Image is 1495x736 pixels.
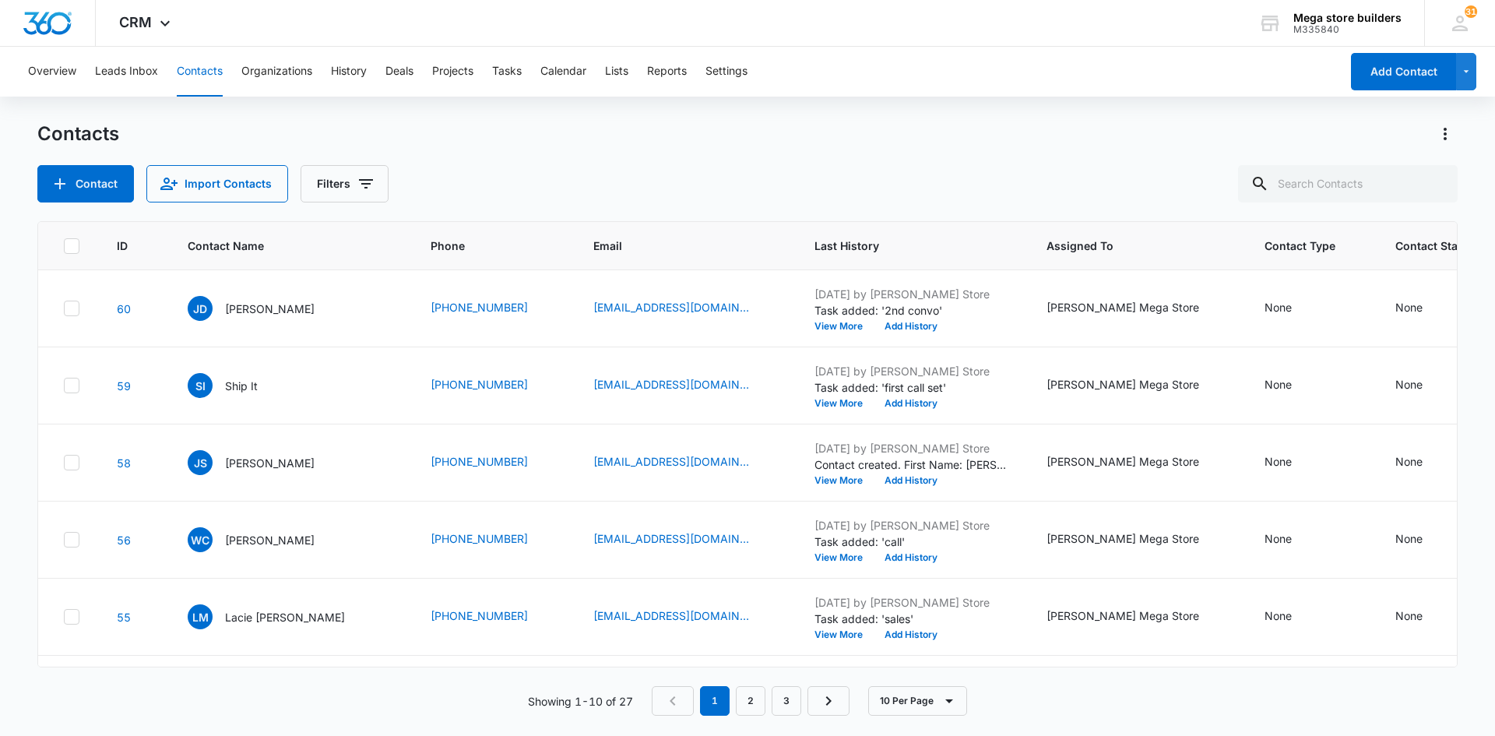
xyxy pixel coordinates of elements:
p: [DATE] by [PERSON_NAME] Store [814,286,1009,302]
div: Contact Type - None - Select to Edit Field [1265,376,1320,395]
p: Lacie [PERSON_NAME] [225,609,345,625]
button: View More [814,399,874,408]
div: Contact Name - Joselene Sipin-Sayno - Select to Edit Field [188,450,343,475]
a: Next Page [807,686,850,716]
div: Contact Status - None - Select to Edit Field [1395,453,1451,472]
button: 10 Per Page [868,686,967,716]
button: Add History [874,399,948,408]
div: Contact Name - Jean Derilus - Select to Edit Field [188,296,343,321]
p: [DATE] by [PERSON_NAME] Store [814,594,1009,611]
div: None [1395,376,1423,393]
div: Contact Status - None - Select to Edit Field [1395,607,1451,626]
div: Email - shipit542@gmail.com - Select to Edit Field [593,376,777,395]
div: None [1395,453,1423,470]
a: [EMAIL_ADDRESS][DOMAIN_NAME] [593,376,749,393]
div: Email - wlachery@gmail.com - Select to Edit Field [593,530,777,549]
div: Phone - (609) 829-1098 - Select to Edit Field [431,299,556,318]
div: Contact Type - None - Select to Edit Field [1265,530,1320,549]
nav: Pagination [652,686,850,716]
div: Contact Name - Ship It - Select to Edit Field [188,373,286,398]
div: None [1265,376,1292,393]
div: [PERSON_NAME] Mega Store [1046,453,1199,470]
div: Phone - (516) 424-6002 - Select to Edit Field [431,530,556,549]
button: View More [814,553,874,562]
div: Contact Type - None - Select to Edit Field [1265,299,1320,318]
div: [PERSON_NAME] Mega Store [1046,376,1199,393]
button: Tasks [492,47,522,97]
button: Settings [705,47,747,97]
button: Reports [647,47,687,97]
div: Phone - (929) 377-0103 - Select to Edit Field [431,376,556,395]
p: [PERSON_NAME] [225,532,315,548]
p: Task added: 'sales' [814,611,1009,627]
a: Navigate to contact details page for Lacie MS Rachal [117,611,131,624]
div: Contact Status - None - Select to Edit Field [1395,530,1451,549]
div: Assigned To - John Mega Store - Select to Edit Field [1046,530,1227,549]
div: Contact Status - None - Select to Edit Field [1395,376,1451,395]
button: Add History [874,630,948,639]
div: Assigned To - John Mega Store - Select to Edit Field [1046,453,1227,472]
button: Actions [1433,121,1458,146]
div: Email - derilusjean7@gmail.com - Select to Edit Field [593,299,777,318]
em: 1 [700,686,730,716]
a: Navigate to contact details page for Joselene Sipin-Sayno [117,456,131,470]
button: Overview [28,47,76,97]
a: [PHONE_NUMBER] [431,607,528,624]
button: View More [814,322,874,331]
button: Add History [874,553,948,562]
a: Page 3 [772,686,801,716]
p: [DATE] by [PERSON_NAME] Store [814,517,1009,534]
a: [EMAIL_ADDRESS][DOMAIN_NAME] [593,530,749,547]
span: 31 [1465,5,1477,18]
button: Contacts [177,47,223,97]
button: Leads Inbox [95,47,158,97]
div: Email - dewfallresearchnotary@gmail.com - Select to Edit Field [593,453,777,472]
span: CRM [119,14,152,30]
a: [EMAIL_ADDRESS][DOMAIN_NAME] [593,299,749,315]
a: [PHONE_NUMBER] [431,530,528,547]
p: Showing 1-10 of 27 [528,693,633,710]
div: None [1265,607,1292,624]
button: Projects [432,47,473,97]
button: Add History [874,322,948,331]
div: Contact Type - None - Select to Edit Field [1265,453,1320,472]
div: Contact Type - None - Select to Edit Field [1265,607,1320,626]
div: account name [1293,12,1402,24]
div: Phone - (601) 334-6222 - Select to Edit Field [431,607,556,626]
p: Contact created. First Name: [PERSON_NAME] Last Name: [PERSON_NAME] Phone: [PHONE_NUMBER] Email: ... [814,456,1009,473]
button: History [331,47,367,97]
a: Navigate to contact details page for Wladimyr Chery [117,534,131,547]
div: Assigned To - John Mega Store - Select to Edit Field [1046,299,1227,318]
a: [PHONE_NUMBER] [431,299,528,315]
div: Assigned To - John Mega Store - Select to Edit Field [1046,376,1227,395]
button: Filters [301,165,389,202]
a: Navigate to contact details page for Jean Derilus [117,302,131,315]
p: Task added: 'call' [814,534,1009,550]
a: [PHONE_NUMBER] [431,453,528,470]
span: WC [188,527,213,552]
div: None [1265,299,1292,315]
span: Email [593,238,755,254]
div: [PERSON_NAME] Mega Store [1046,607,1199,624]
div: [PERSON_NAME] Mega Store [1046,530,1199,547]
span: SI [188,373,213,398]
button: Add Contact [37,165,134,202]
div: None [1395,299,1423,315]
span: Phone [431,238,533,254]
span: Contact Status [1395,238,1475,254]
div: Contact Status - None - Select to Edit Field [1395,299,1451,318]
div: None [1395,530,1423,547]
a: [EMAIL_ADDRESS][DOMAIN_NAME] [593,453,749,470]
button: Organizations [241,47,312,97]
p: Task added: 'first call set' [814,379,1009,396]
div: [PERSON_NAME] Mega Store [1046,299,1199,315]
span: JS [188,450,213,475]
span: LM [188,604,213,629]
button: Deals [385,47,413,97]
button: Calendar [540,47,586,97]
div: Contact Name - Lacie MS Rachal - Select to Edit Field [188,604,373,629]
a: [EMAIL_ADDRESS][DOMAIN_NAME] [593,607,749,624]
span: Assigned To [1046,238,1205,254]
p: Task added: '2nd convo' [814,302,1009,319]
span: Contact Name [188,238,371,254]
